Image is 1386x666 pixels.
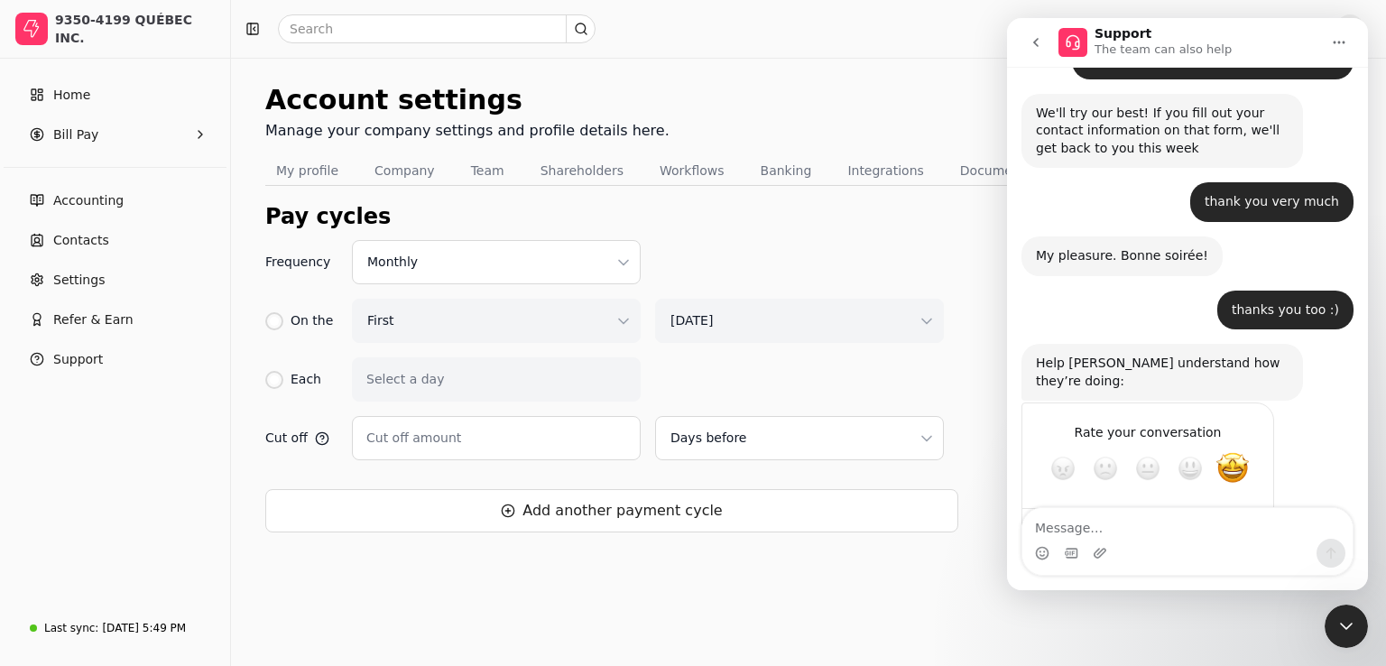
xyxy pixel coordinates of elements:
a: Home [7,77,223,113]
button: P [1335,14,1364,43]
button: Company [364,156,446,185]
button: Support [7,341,223,377]
span: Frequency [265,240,337,284]
button: Refer & Earn [7,301,223,338]
div: Each [291,370,321,389]
button: Banking [750,156,823,185]
div: Pay cycles [265,200,1352,233]
div: [DATE] 5:49 PM [102,620,186,636]
a: Accounting [7,182,223,218]
span: Refer & Earn [53,310,134,329]
button: Bill Pay [7,116,223,153]
span: Bill Pay [53,125,98,144]
a: Last sync:[DATE] 5:49 PM [7,612,223,644]
input: Search [278,14,596,43]
button: Documents [949,156,1043,185]
span: Accounting [53,191,124,210]
div: Last sync: [44,620,98,636]
span: Contacts [53,231,109,250]
label: Select a day [366,370,444,389]
span: Home [53,86,90,105]
label: Cut off amount [366,429,461,448]
div: 9350-4199 QUÉBEC INC. [55,11,215,47]
button: Shareholders [530,156,634,185]
div: On the [291,311,333,330]
span: Support [53,350,103,369]
nav: Tabs [265,156,1352,186]
button: Add another payment cycle [265,489,958,532]
a: Settings [7,262,223,298]
span: Settings [53,271,105,290]
button: Workflows [649,156,735,185]
iframe: Intercom live chat [1007,18,1368,590]
iframe: Intercom live chat [1325,605,1368,648]
button: Team [460,156,515,185]
a: Contacts [7,222,223,258]
button: My profile [265,156,349,185]
div: Manage your company settings and profile details here. [265,120,670,142]
div: Account settings [265,79,670,120]
button: Integrations [836,156,934,185]
span: Cut off [265,429,308,448]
